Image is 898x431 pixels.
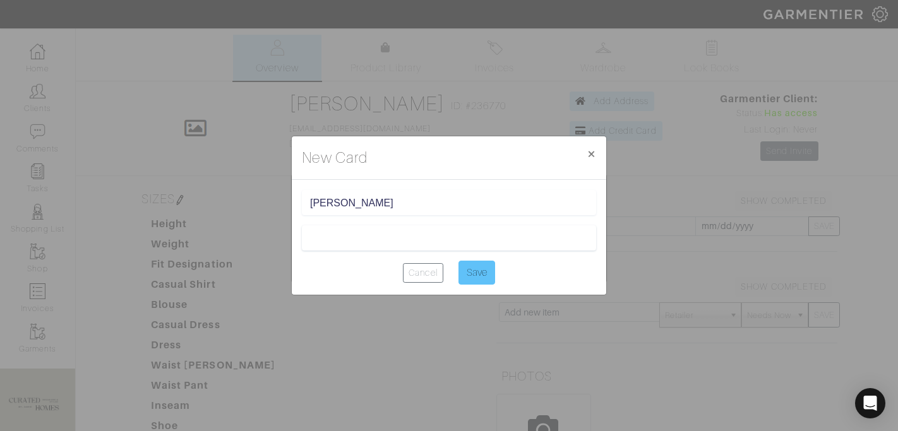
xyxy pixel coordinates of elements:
[587,145,596,162] span: ×
[302,146,368,169] h4: New Card
[403,263,443,283] a: Cancel
[458,261,495,285] input: Save
[855,388,885,418] div: Open Intercom Messenger
[310,197,588,209] input: Cardholder Name
[310,232,588,244] iframe: Secure card payment input frame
